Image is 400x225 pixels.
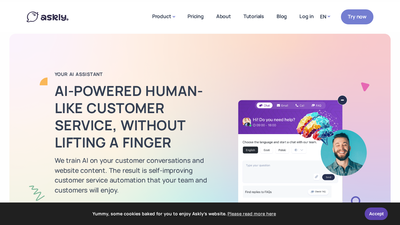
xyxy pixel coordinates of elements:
a: Accept [365,207,388,220]
img: Ai chatbot and multilingual support [233,95,372,211]
span: Yummy, some cookies baked for you to enjoy Askly's website. [9,209,361,218]
h2: AI-powered human-like customer service, without lifting a finger [55,82,223,151]
a: EN [320,12,330,21]
a: Tutorials [237,2,270,31]
a: Pricing [181,2,210,31]
a: Blog [270,2,293,31]
a: learn more about cookies [227,209,277,218]
a: About [210,2,237,31]
a: Log in [293,2,320,31]
h2: YOUR AI ASSISTANT [55,71,223,77]
img: Askly [27,12,68,22]
p: We train AI on your customer conversations and website content. The result is self-improving cust... [55,156,223,195]
a: Product [146,2,181,32]
a: Try now [341,9,373,24]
